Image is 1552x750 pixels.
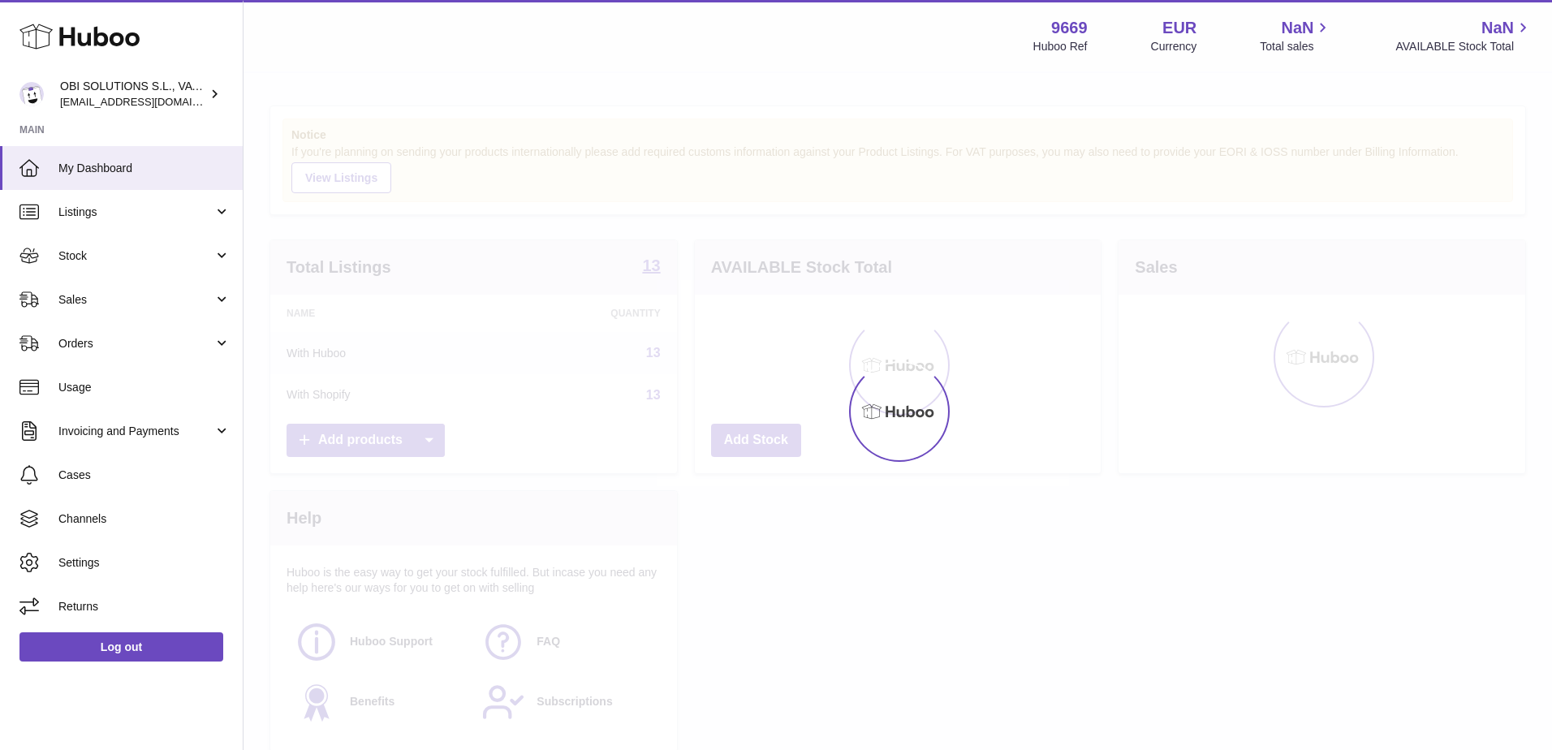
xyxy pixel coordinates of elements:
span: NaN [1281,17,1313,39]
a: Log out [19,632,223,662]
div: Currency [1151,39,1197,54]
img: internalAdmin-9669@internal.huboo.com [19,82,44,106]
strong: EUR [1162,17,1196,39]
span: Sales [58,292,213,308]
span: Orders [58,336,213,351]
span: Channels [58,511,231,527]
span: Returns [58,599,231,614]
strong: 9669 [1051,17,1088,39]
span: Listings [58,205,213,220]
span: My Dashboard [58,161,231,176]
span: Invoicing and Payments [58,424,213,439]
div: OBI SOLUTIONS S.L., VAT: B70911078 [60,79,206,110]
a: NaN Total sales [1260,17,1332,54]
span: AVAILABLE Stock Total [1395,39,1533,54]
div: Huboo Ref [1033,39,1088,54]
span: NaN [1481,17,1514,39]
span: Total sales [1260,39,1332,54]
span: Stock [58,248,213,264]
span: Cases [58,468,231,483]
span: [EMAIL_ADDRESS][DOMAIN_NAME] [60,95,239,108]
a: NaN AVAILABLE Stock Total [1395,17,1533,54]
span: Usage [58,380,231,395]
span: Settings [58,555,231,571]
